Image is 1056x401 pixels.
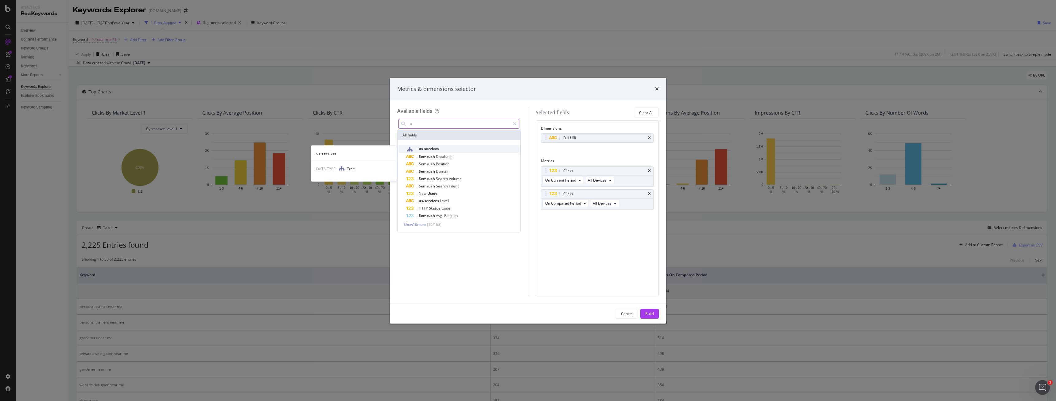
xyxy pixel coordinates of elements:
[536,109,569,116] div: Selected fields
[655,85,659,93] div: times
[419,191,427,196] span: New
[640,309,659,319] button: Build
[404,222,426,227] span: Show 10 more
[541,133,654,143] div: Full URLtimes
[311,151,397,156] div: us-services
[648,169,651,173] div: times
[427,191,437,196] span: Users
[634,108,659,117] button: Clear All
[563,135,577,141] div: Full URL
[444,213,458,218] span: Position
[427,222,441,227] span: ( 10 / 163 )
[541,158,654,166] div: Metrics
[419,169,436,174] span: Semrush
[390,78,666,324] div: modal
[585,177,614,184] button: All Devices
[397,108,432,114] div: Available fields
[616,309,638,319] button: Cancel
[436,213,444,218] span: Avg.
[398,130,520,140] div: All fields
[545,178,576,183] span: On Current Period
[545,201,581,206] span: On Compared Period
[436,176,449,181] span: Search
[541,166,654,187] div: ClickstimesOn Current PeriodAll Devices
[436,161,449,167] span: Position
[590,200,619,207] button: All Devices
[645,311,654,316] div: Build
[541,189,654,210] div: ClickstimesOn Compared PeriodAll Devices
[541,126,654,133] div: Dimensions
[419,206,429,211] span: HTTP
[648,136,651,140] div: times
[639,110,654,115] div: Clear All
[436,183,449,189] span: Search
[542,200,589,207] button: On Compared Period
[419,161,436,167] span: Semrush
[419,183,436,189] span: Semrush
[419,213,436,218] span: Semrush
[419,198,440,203] span: us-services
[593,201,611,206] span: All Devices
[408,119,510,128] input: Search by field name
[397,85,476,93] div: Metrics & dimensions selector
[449,176,462,181] span: Volume
[588,178,607,183] span: All Devices
[440,198,449,203] span: Level
[563,191,573,197] div: Clicks
[563,168,573,174] div: Clicks
[419,154,436,159] span: Semrush
[542,177,584,184] button: On Current Period
[429,206,441,211] span: Status
[419,146,439,151] span: us-services
[419,176,436,181] span: Semrush
[436,169,449,174] span: Domain
[436,154,452,159] span: Database
[621,311,633,316] div: Cancel
[449,183,459,189] span: Intent
[1048,380,1053,385] span: 1
[648,192,651,196] div: times
[1035,380,1050,395] iframe: Intercom live chat
[441,206,450,211] span: Code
